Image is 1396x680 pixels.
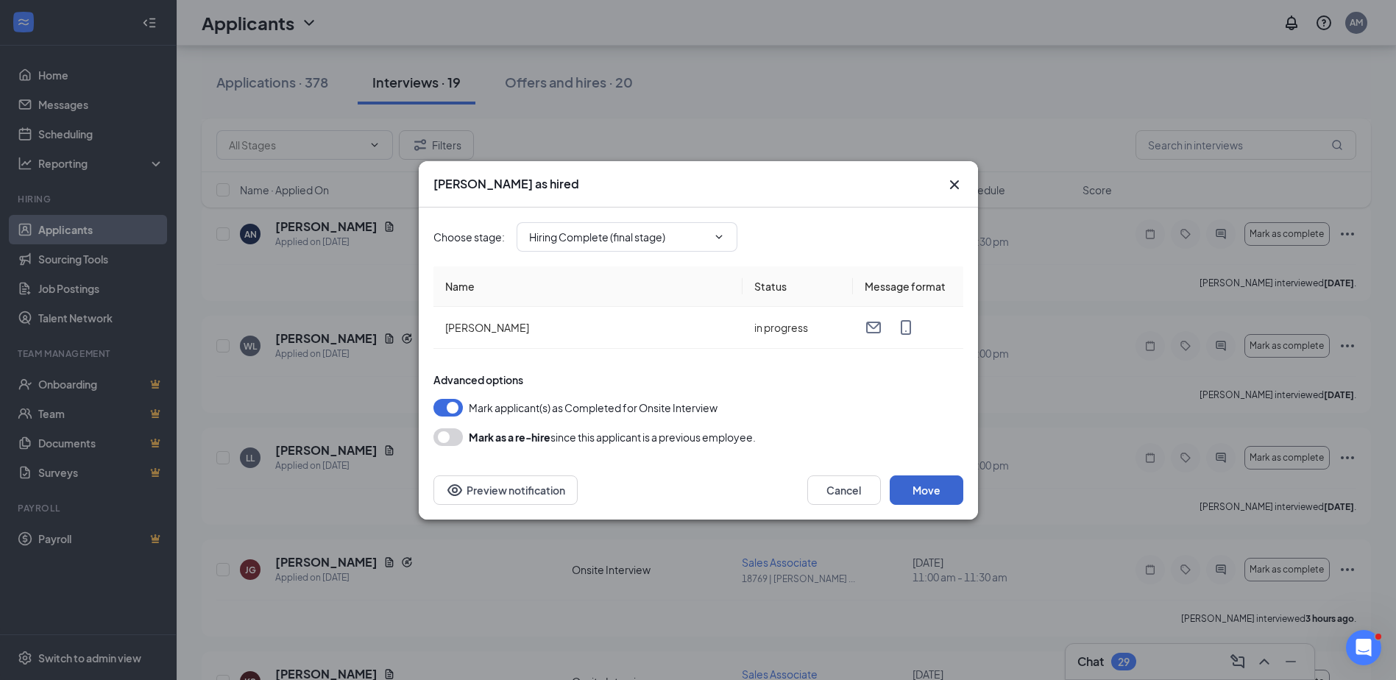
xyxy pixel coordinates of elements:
[897,319,915,336] svg: MobileSms
[807,475,881,505] button: Cancel
[433,176,579,192] h3: [PERSON_NAME] as hired
[743,307,853,349] td: in progress
[433,372,963,387] div: Advanced options
[946,176,963,194] svg: Cross
[1346,630,1381,665] iframe: Intercom live chat
[469,399,718,417] span: Mark applicant(s) as Completed for Onsite Interview
[890,475,963,505] button: Move
[433,475,578,505] button: Preview notificationEye
[743,266,853,307] th: Status
[433,266,743,307] th: Name
[445,321,529,334] span: [PERSON_NAME]
[865,319,882,336] svg: Email
[469,428,756,446] div: since this applicant is a previous employee.
[713,231,725,243] svg: ChevronDown
[446,481,464,499] svg: Eye
[433,229,505,245] span: Choose stage :
[946,176,963,194] button: Close
[469,431,550,444] b: Mark as a re-hire
[853,266,963,307] th: Message format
